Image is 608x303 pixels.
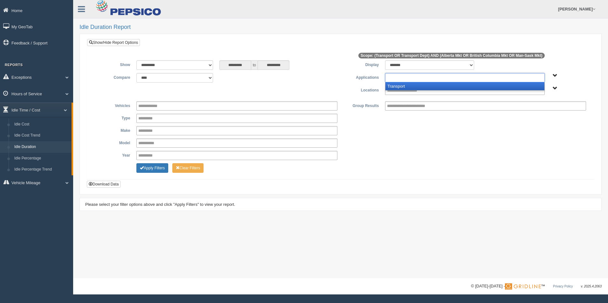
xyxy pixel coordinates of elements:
[341,60,382,68] label: Display
[92,101,133,109] label: Vehicles
[11,141,72,153] a: Idle Duration
[11,164,72,175] a: Idle Percentage Trend
[11,119,72,130] a: Idle Cost
[92,138,133,146] label: Model
[385,82,544,90] li: Transport
[79,24,602,30] h2: Idle Duration Report
[85,202,235,207] span: Please select your filter options above and click "Apply Filters" to view your report.
[87,39,140,46] a: Show/Hide Report Options
[553,285,573,288] a: Privacy Policy
[341,73,382,81] label: Applications
[11,153,72,164] a: Idle Percentage
[505,283,541,290] img: Gridline
[136,163,168,173] button: Change Filter Options
[92,151,133,158] label: Year
[341,101,382,109] label: Group Results
[11,130,72,141] a: Idle Cost Trend
[92,126,133,134] label: Make
[341,86,382,93] label: Locations
[581,285,602,288] span: v. 2025.4.2063
[358,53,545,58] span: Scope: (Transport OR Transport Dept) AND (Alberta Mkt OR British Columbia Mkt OR Man-Sask Mkt)
[172,163,204,173] button: Change Filter Options
[87,181,121,188] button: Download Data
[92,114,133,121] label: Type
[92,73,133,81] label: Compare
[251,60,258,70] span: to
[471,283,602,290] div: © [DATE]-[DATE] - ™
[92,60,133,68] label: Show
